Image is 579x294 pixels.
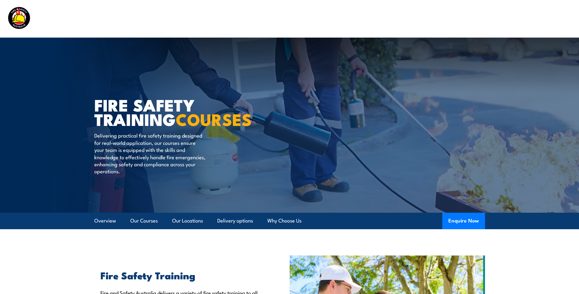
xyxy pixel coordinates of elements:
h2: Fire Safety Training [100,271,262,279]
a: Delivery options [217,213,253,229]
h1: FIRE SAFETY TRAINING [94,97,245,126]
a: Overview [94,213,116,229]
a: Course Calendar [280,11,321,27]
a: Our Locations [172,213,203,229]
p: Delivering practical fire safety training designed for real-world application, our courses ensure... [94,132,206,175]
a: Our Courses [130,213,158,229]
a: News [456,11,470,27]
a: Courses [248,11,267,27]
a: Emergency Response Services [334,11,407,27]
a: Learner Portal [483,11,518,27]
strong: COURSES [176,106,252,131]
button: Enquire Now [442,213,485,229]
a: Contact [531,11,550,27]
a: About Us [420,11,443,27]
a: Why Choose Us [267,213,302,229]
